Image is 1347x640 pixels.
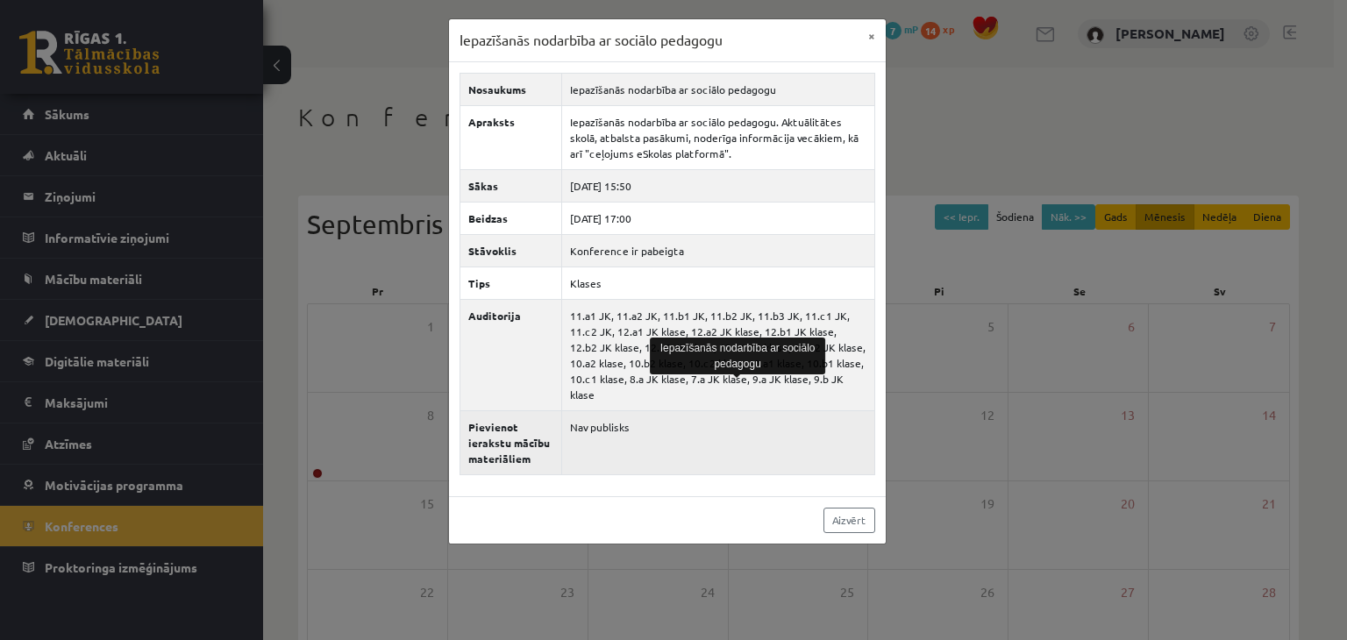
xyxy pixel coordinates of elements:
td: [DATE] 15:50 [561,169,874,202]
th: Pievienot ierakstu mācību materiāliem [460,410,561,474]
td: 11.a1 JK, 11.a2 JK, 11.b1 JK, 11.b2 JK, 11.b3 JK, 11.c1 JK, 11.c2 JK, 12.a1 JK klase, 12.a2 JK kl... [561,299,874,410]
td: Konference ir pabeigta [561,234,874,267]
th: Apraksts [460,105,561,169]
th: Stāvoklis [460,234,561,267]
th: Tips [460,267,561,299]
th: Beidzas [460,202,561,234]
td: Iepazīšanās nodarbība ar sociālo pedagogu. Aktuālitātes skolā, atbalsta pasākumi, noderīga inform... [561,105,874,169]
a: Aizvērt [823,508,875,533]
td: Klases [561,267,874,299]
div: Iepazīšanās nodarbība ar sociālo pedagogu [650,338,825,374]
td: Iepazīšanās nodarbība ar sociālo pedagogu [561,73,874,105]
th: Auditorija [460,299,561,410]
td: [DATE] 17:00 [561,202,874,234]
td: Nav publisks [561,410,874,474]
h3: Iepazīšanās nodarbība ar sociālo pedagogu [460,30,723,51]
th: Sākas [460,169,561,202]
button: × [858,19,886,53]
th: Nosaukums [460,73,561,105]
